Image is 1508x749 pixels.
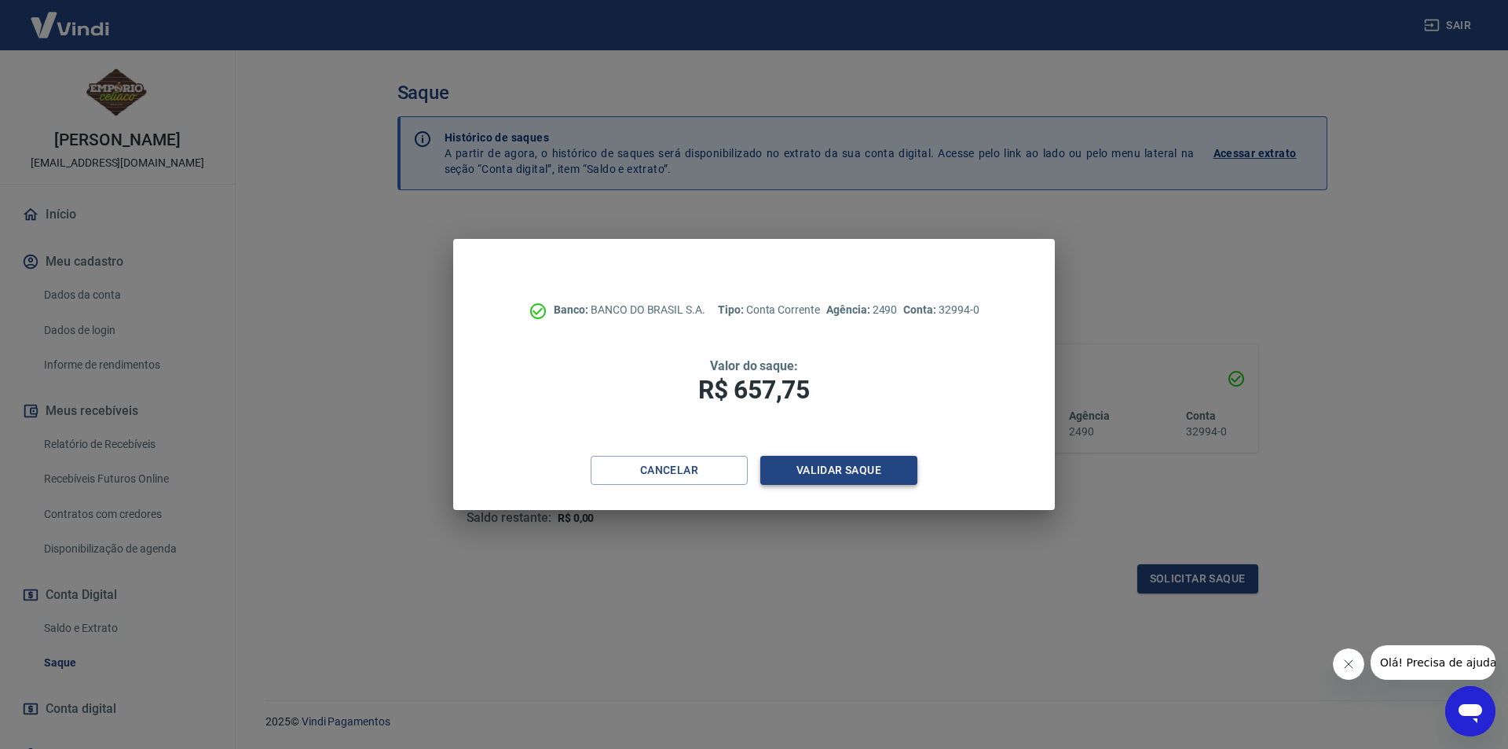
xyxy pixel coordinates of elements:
[591,456,748,485] button: Cancelar
[698,375,810,405] span: R$ 657,75
[826,302,897,318] p: 2490
[710,358,798,373] span: Valor do saque:
[1445,686,1495,736] iframe: Botão para abrir a janela de mensagens
[718,303,746,316] span: Tipo:
[760,456,917,485] button: Validar saque
[826,303,873,316] span: Agência:
[9,11,132,24] span: Olá! Precisa de ajuda?
[554,302,705,318] p: BANCO DO BRASIL S.A.
[1371,645,1495,680] iframe: Mensagem da empresa
[718,302,820,318] p: Conta Corrente
[554,303,591,316] span: Banco:
[1333,648,1364,680] iframe: Fechar mensagem
[903,303,939,316] span: Conta:
[903,302,979,318] p: 32994-0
